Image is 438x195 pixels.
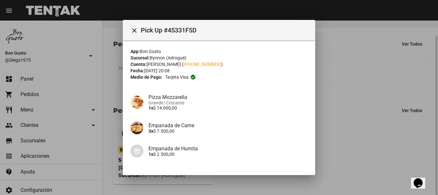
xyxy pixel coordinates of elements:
div: Bon Gusto [131,48,307,55]
h4: Pizza Mozzarella [148,94,307,100]
strong: Fecha: [131,68,144,73]
p: $ 2.500,00 [148,152,307,157]
strong: Sucursal: [131,55,150,60]
strong: Cuenta: [131,62,147,67]
div: Bynnon (Adrogué) [131,55,307,61]
h4: Empanada de Carne [148,122,307,129]
b: 1x [148,105,153,111]
a: [PHONE_NUMBER] [183,62,221,67]
strong: App: [131,49,140,54]
button: Cerrar [128,24,141,37]
span: Pick Up #45331F5D [141,25,310,35]
div: [PERSON_NAME] ( ) [131,61,307,67]
iframe: chat widget [411,169,432,189]
p: $ 7.500,00 [148,129,307,134]
mat-icon: check_circle [190,74,196,80]
img: 027aa305-7fe4-4720-91ac-e9b6acfcb685.jpg [131,121,143,134]
span: Grande | Crocante [148,100,307,105]
h4: Empanada de Humita [148,146,307,152]
b: 1x [148,152,153,157]
span: Tarjeta visa [165,74,189,80]
p: $ 14.000,00 [148,105,307,111]
div: [DATE] 20:08 [131,67,307,74]
strong: Medio de Pago: [131,74,162,80]
img: 07c47add-75b0-4ce5-9aba-194f44787723.jpg [131,145,143,157]
img: 21aa9529-891a-449f-ad18-561bb456271f.jpg [131,96,143,109]
mat-icon: Cerrar [131,27,138,35]
b: 3x [148,129,153,134]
